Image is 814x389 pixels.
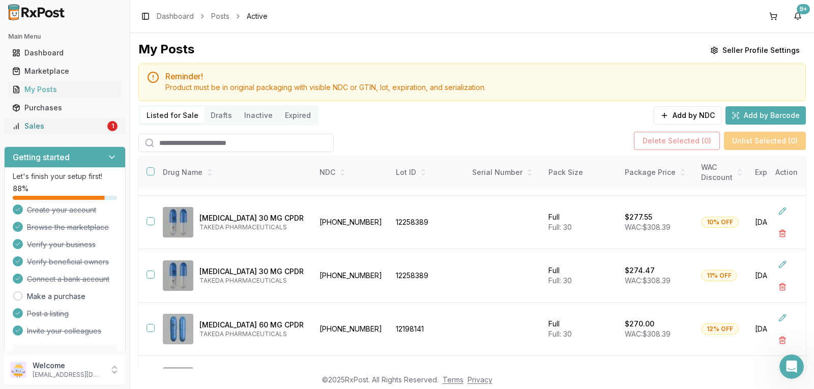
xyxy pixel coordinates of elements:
p: TAKEDA PHARMACEUTICALS [199,223,305,231]
td: [PHONE_NUMBER] [313,196,390,249]
span: WAC: $308.39 [625,223,671,231]
p: TAKEDA PHARMACEUTICALS [199,330,305,338]
button: Delete [773,224,792,243]
img: RxPost Logo [4,4,69,20]
span: Full: 30 [548,223,572,231]
span: Verify beneficial owners [27,257,109,267]
span: Create your account [27,205,96,215]
p: Let's finish your setup first! [13,171,117,182]
p: $274.47 [625,265,655,276]
button: Delete [773,331,792,349]
h3: Getting started [13,151,70,163]
p: $270.00 [625,319,654,329]
th: Action [767,156,806,189]
td: 12258389 [390,249,466,303]
span: Invite your colleagues [27,326,101,336]
div: Lot ID [396,167,460,177]
a: Dashboard [157,11,194,21]
div: 12% OFF [701,323,739,335]
a: Terms [443,375,463,384]
div: 10% OFF [701,217,739,228]
button: My Posts [4,81,126,98]
span: Active [247,11,268,21]
div: 11% OFF [701,270,737,281]
div: Product must be in original packaging with visible NDC or GTIN, lot, expiration, and serialization. [165,82,797,93]
nav: breadcrumb [157,11,268,21]
a: Posts [211,11,229,21]
div: Dashboard [12,48,118,58]
button: Inactive [238,107,279,124]
button: 9+ [790,8,806,24]
button: Seller Profile Settings [704,41,806,59]
button: Edit [773,309,792,327]
td: [PHONE_NUMBER] [313,303,390,356]
button: Listed for Sale [140,107,205,124]
div: Purchases [12,103,118,113]
div: Serial Number [472,167,536,177]
button: Dashboard [4,45,126,61]
img: Dexilant 30 MG CPDR [163,207,193,237]
button: Add by Barcode [725,106,806,125]
td: [PHONE_NUMBER] [313,249,390,303]
a: Make a purchase [27,291,85,302]
span: Verify your business [27,240,96,250]
p: TAKEDA PHARMACEUTICALS [199,277,305,285]
button: Purchases [4,100,126,116]
button: Delete [773,278,792,296]
button: Expired [279,107,317,124]
div: 9+ [797,4,810,14]
button: Edit [773,202,792,220]
div: Package Price [625,167,689,177]
a: Privacy [468,375,492,384]
td: 12198141 [390,303,466,356]
p: [MEDICAL_DATA] 30 MG CPDR [199,266,305,277]
span: WAC: $308.39 [625,330,671,338]
button: Sales1 [4,118,126,134]
div: My Posts [12,84,118,95]
div: WAC Discount [701,162,743,183]
button: Marketplace [4,63,126,79]
img: Dexilant 30 MG CPDR [163,260,193,291]
a: Marketplace [8,62,122,80]
div: Marketplace [12,66,118,76]
p: $277.55 [625,212,652,222]
p: [MEDICAL_DATA] 30 MG CPDR [199,213,305,223]
p: Welcome [33,361,103,371]
h5: Reminder! [165,72,797,80]
div: NDC [319,167,384,177]
td: Full [542,249,619,303]
a: My Posts [8,80,122,99]
td: Full [542,303,619,356]
img: Dexilant 60 MG CPDR [163,314,193,344]
span: Connect a bank account [27,274,109,284]
a: Dashboard [8,44,122,62]
iframe: Intercom live chat [779,354,804,379]
th: Pack Size [542,156,619,189]
p: [EMAIL_ADDRESS][DOMAIN_NAME] [33,371,103,379]
p: [MEDICAL_DATA] 60 MG CPDR [199,320,305,330]
div: Drug Name [163,167,305,177]
button: Drafts [205,107,238,124]
td: 12258389 [390,196,466,249]
span: 88 % [13,184,28,194]
span: WAC: $308.39 [625,276,671,285]
div: Sales [12,121,105,131]
span: Full: 30 [548,276,572,285]
td: Full [542,196,619,249]
div: My Posts [138,41,194,59]
h2: Main Menu [8,33,122,41]
span: Browse the marketplace [27,222,109,232]
span: Full: 30 [548,330,572,338]
div: 1 [107,121,118,131]
button: Edit [773,255,792,274]
button: Add by NDC [654,106,721,125]
img: User avatar [10,362,26,378]
a: Sales1 [8,117,122,135]
a: Purchases [8,99,122,117]
span: Post a listing [27,309,69,319]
